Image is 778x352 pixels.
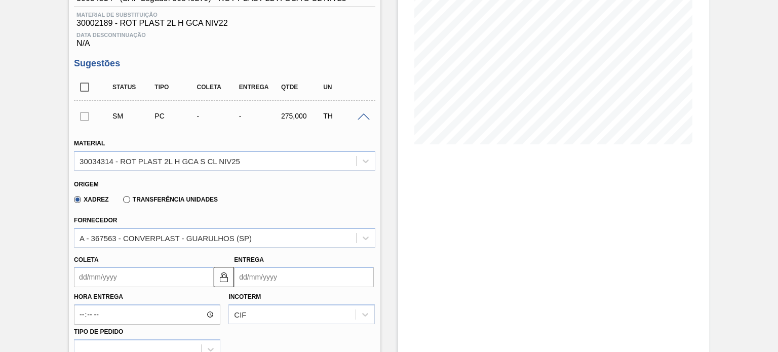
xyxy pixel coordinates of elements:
[237,84,283,91] div: Entrega
[80,157,240,165] div: 30034314 - ROT PLAST 2L H GCA S CL NIV25
[228,293,261,300] label: Incoterm
[74,181,99,188] label: Origem
[76,32,372,38] span: Data Descontinuação
[194,112,241,120] div: -
[76,12,372,18] span: Material de Substituição
[234,256,264,263] label: Entrega
[234,310,246,319] div: CIF
[74,290,220,304] label: Hora Entrega
[74,328,123,335] label: Tipo de pedido
[74,256,98,263] label: Coleta
[279,112,325,120] div: 275,000
[123,196,218,203] label: Transferência Unidades
[74,140,105,147] label: Material
[194,84,241,91] div: Coleta
[321,84,367,91] div: UN
[152,112,198,120] div: Pedido de Compra
[76,19,372,28] span: 30002189 - ROT PLAST 2L H GCA NIV22
[110,84,156,91] div: Status
[152,84,198,91] div: Tipo
[74,58,375,69] h3: Sugestões
[110,112,156,120] div: Sugestão Manual
[74,196,109,203] label: Xadrez
[74,28,375,48] div: N/A
[214,267,234,287] button: locked
[234,267,374,287] input: dd/mm/yyyy
[321,112,367,120] div: TH
[218,271,230,283] img: locked
[74,267,214,287] input: dd/mm/yyyy
[74,217,117,224] label: Fornecedor
[80,233,252,242] div: A - 367563 - CONVERPLAST - GUARULHOS (SP)
[237,112,283,120] div: -
[279,84,325,91] div: Qtde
